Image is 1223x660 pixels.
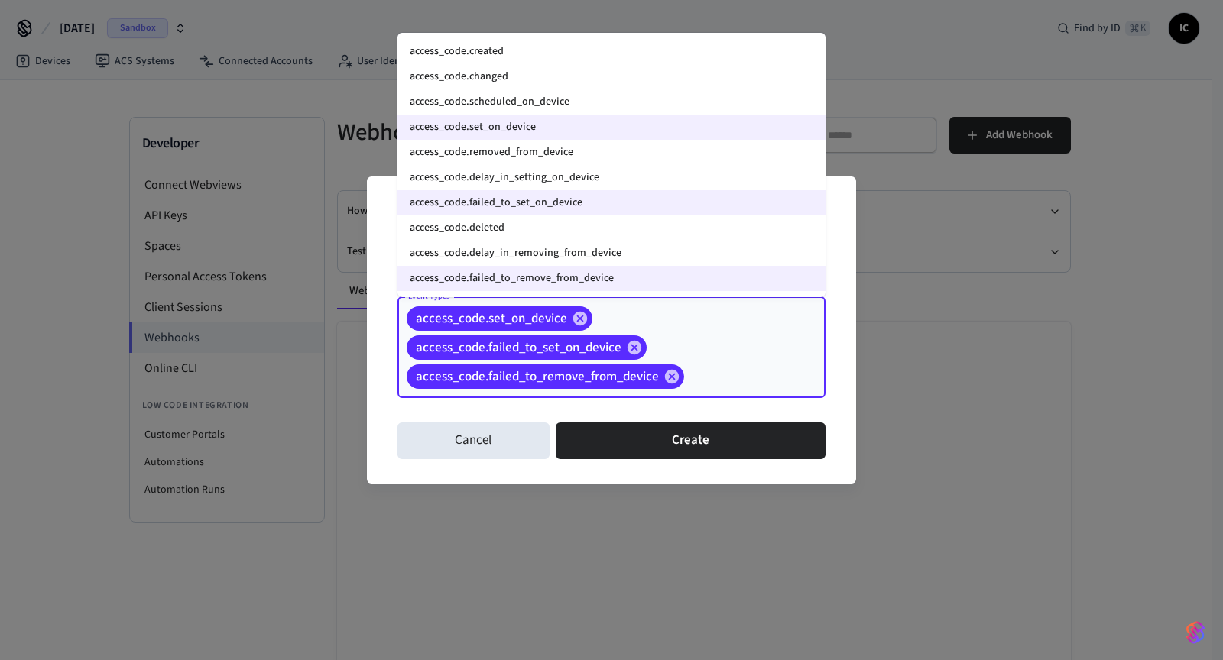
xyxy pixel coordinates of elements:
button: Create [556,422,826,459]
li: access_code.failed_to_remove_from_device [397,266,826,291]
li: access_code.delay_in_setting_on_device [397,165,826,190]
li: access_code.deleted [397,215,826,241]
li: access_code.failed_to_set_on_device [397,190,826,215]
div: access_code.set_on_device [407,306,592,331]
span: access_code.failed_to_set_on_device [407,340,631,355]
li: access_code.delay_in_removing_from_device [397,241,826,266]
button: Cancel [397,422,550,459]
li: access_code.set_on_device [397,115,826,140]
li: access_code.changed [397,64,826,89]
img: SeamLogoGradient.69752ec5.svg [1186,620,1205,645]
li: access_code.scheduled_on_device [397,89,826,115]
span: access_code.set_on_device [407,311,576,326]
div: access_code.failed_to_set_on_device [407,335,647,360]
li: access_code.created [397,39,826,64]
li: access_code.modified_external_to_seam [397,291,826,316]
label: Event Types [408,290,450,302]
li: access_code.removed_from_device [397,140,826,165]
div: access_code.failed_to_remove_from_device [407,364,684,389]
span: access_code.failed_to_remove_from_device [407,369,668,384]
